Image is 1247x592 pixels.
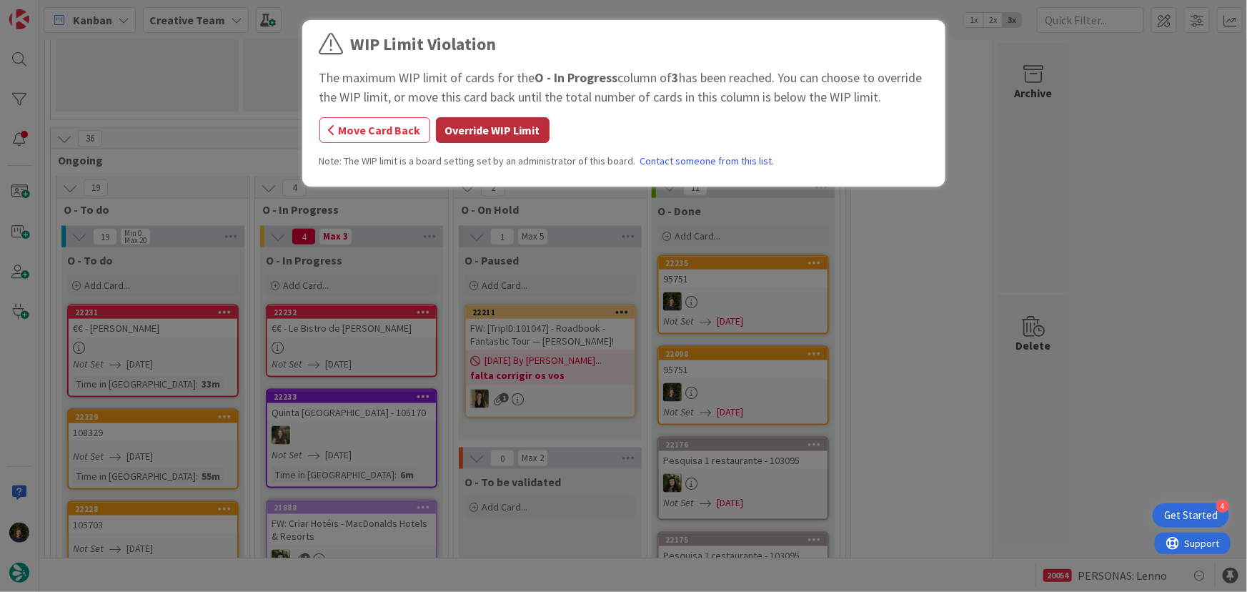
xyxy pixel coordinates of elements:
div: WIP Limit Violation [351,31,497,57]
div: 4 [1216,500,1229,513]
div: Open Get Started checklist, remaining modules: 4 [1153,503,1229,528]
div: Note: The WIP limit is a board setting set by an administrator of this board. [319,154,928,169]
b: 3 [672,69,680,86]
button: Move Card Back [319,117,430,143]
span: Support [30,2,65,19]
div: The maximum WIP limit of cards for the column of has been reached. You can choose to override the... [319,68,928,107]
a: Contact someone from this list. [640,154,775,169]
button: Override WIP Limit [436,117,550,143]
b: O - In Progress [535,69,618,86]
div: Get Started [1164,508,1218,523]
